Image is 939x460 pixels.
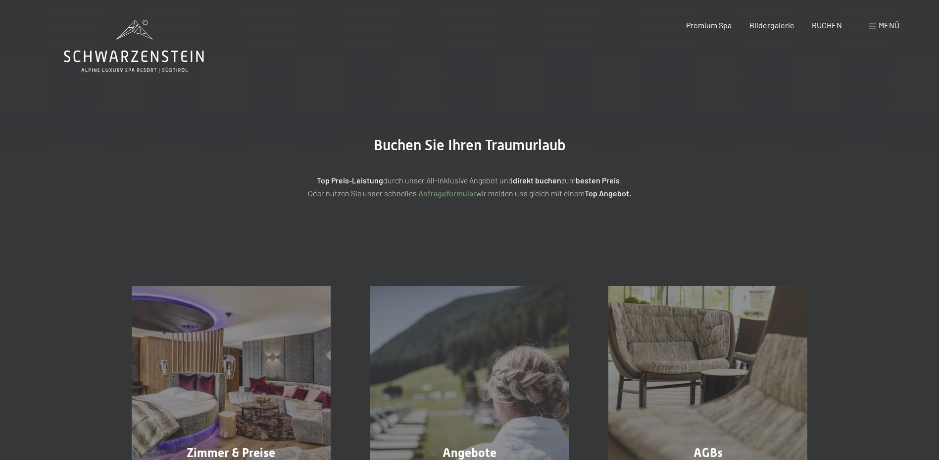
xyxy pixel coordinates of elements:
span: Buchen Sie Ihren Traumurlaub [374,136,566,154]
span: Zimmer & Preise [187,446,275,460]
p: durch unser All-inklusive Angebot und zum ! Oder nutzen Sie unser schnelles wir melden uns gleich... [222,174,717,199]
a: Bildergalerie [749,20,794,30]
span: AGBs [693,446,723,460]
strong: direkt buchen [513,175,561,185]
a: BUCHEN [812,20,842,30]
a: Premium Spa [686,20,732,30]
strong: besten Preis [576,175,620,185]
strong: Top Angebot. [585,188,631,198]
span: Menü [879,20,899,30]
a: Anfrageformular [418,188,476,198]
span: Angebote [443,446,496,460]
strong: Top Preis-Leistung [317,175,383,185]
